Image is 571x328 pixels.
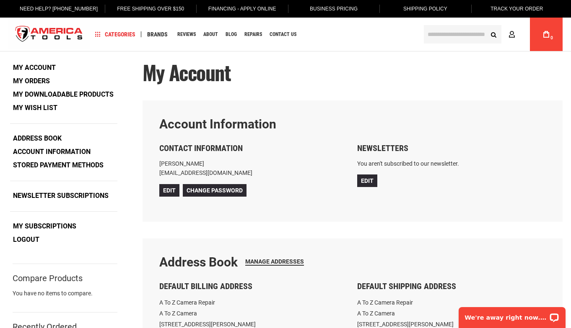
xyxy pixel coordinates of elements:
span: Blog [226,32,237,37]
span: Newsletters [357,143,408,153]
a: Stored Payment Methods [10,159,106,172]
a: My Wish List [10,102,60,114]
a: Reviews [174,29,200,40]
strong: Address Book [159,255,238,269]
a: Blog [222,29,241,40]
a: My Subscriptions [10,220,79,233]
span: Edit [163,187,176,194]
span: Contact Us [270,32,296,37]
a: Edit [357,174,377,187]
strong: Compare Products [13,274,83,282]
span: Manage Addresses [245,258,304,265]
span: 0 [550,36,553,40]
a: My Downloadable Products [10,88,117,101]
p: [PERSON_NAME] [EMAIL_ADDRESS][DOMAIN_NAME] [159,159,348,178]
span: About [203,32,218,37]
span: Shipping Policy [403,6,447,12]
a: Brands [143,29,171,40]
button: Search [485,26,501,42]
a: Manage Addresses [245,258,304,266]
a: About [200,29,222,40]
img: America Tools [8,19,90,50]
strong: Account Information [159,117,276,131]
span: Edit [361,177,374,184]
span: Contact Information [159,143,243,153]
div: You have no items to compare. [13,289,117,306]
span: Default Billing Address [159,281,252,291]
span: Brands [147,31,168,37]
span: Repairs [244,32,262,37]
span: My Account [143,57,231,87]
a: Edit [159,184,179,197]
a: Address Book [10,132,65,145]
iframe: LiveChat chat widget [453,302,571,328]
span: Default Shipping Address [357,281,456,291]
a: Contact Us [266,29,300,40]
a: Newsletter Subscriptions [10,190,112,202]
p: You aren't subscribed to our newsletter. [357,159,546,168]
span: Reviews [177,32,196,37]
a: Change Password [183,184,247,197]
a: Repairs [241,29,266,40]
a: Categories [91,29,139,40]
span: Categories [95,31,135,37]
strong: My Account [10,61,59,74]
a: 0 [538,18,554,51]
a: My Orders [10,75,53,87]
a: store logo [8,19,90,50]
a: Account Information [10,146,93,158]
a: Logout [10,233,42,246]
